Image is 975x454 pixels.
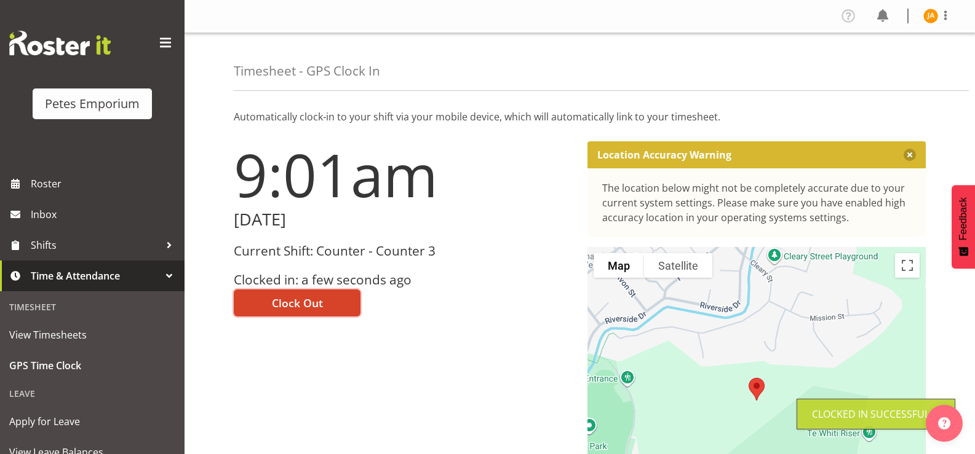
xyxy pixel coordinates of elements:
span: Inbox [31,205,178,224]
span: GPS Time Clock [9,356,175,375]
p: Location Accuracy Warning [597,149,731,161]
span: Apply for Leave [9,412,175,431]
button: Clock Out [234,289,360,316]
div: Petes Emporium [45,95,140,113]
span: Roster [31,174,178,193]
span: Shifts [31,236,160,254]
div: Leave [3,381,181,406]
h3: Clocked in: a few seconds ago [234,273,573,287]
button: Show satellite imagery [644,253,712,278]
span: Clock Out [272,295,323,311]
h3: Current Shift: Counter - Counter 3 [234,244,573,258]
button: Close message [904,149,916,161]
a: Apply for Leave [3,406,181,437]
p: Automatically clock-in to your shift via your mobile device, which will automatically link to you... [234,109,926,124]
h4: Timesheet - GPS Clock In [234,64,380,78]
a: View Timesheets [3,319,181,350]
div: The location below might not be completely accurate due to your current system settings. Please m... [602,181,912,225]
h2: [DATE] [234,210,573,229]
button: Feedback - Show survey [952,185,975,268]
span: Time & Attendance [31,267,160,285]
button: Show street map [594,253,644,278]
img: Rosterit website logo [9,31,111,55]
span: View Timesheets [9,326,175,344]
img: jeseryl-armstrong10788.jpg [923,9,938,23]
h1: 9:01am [234,141,573,208]
span: Feedback [958,197,969,240]
button: Toggle fullscreen view [895,253,920,278]
a: GPS Time Clock [3,350,181,381]
div: Timesheet [3,294,181,319]
img: help-xxl-2.png [938,417,950,429]
div: Clocked in Successfully [812,407,940,421]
